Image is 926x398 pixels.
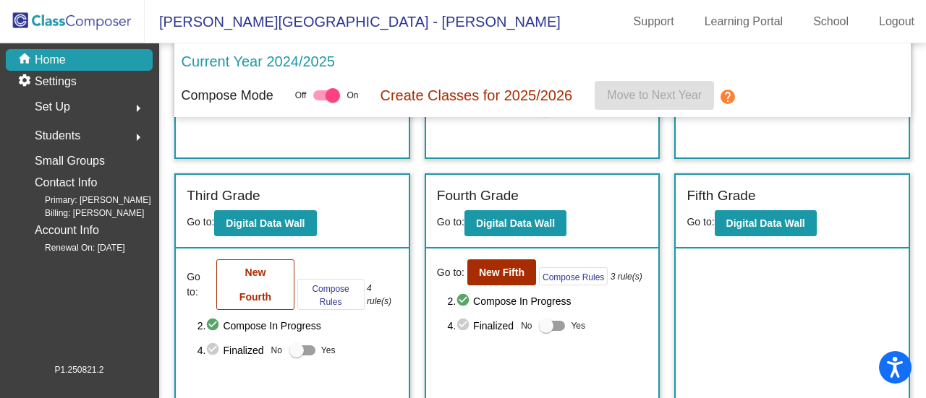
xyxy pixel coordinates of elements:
b: New Fifth [479,267,524,278]
p: Create Classes for 2025/2026 [381,85,573,106]
span: 4. Finalized [447,317,514,334]
button: Compose Rules [297,279,365,310]
span: Billing: [PERSON_NAME] [22,207,144,220]
i: 3 rule(s) [611,270,642,283]
label: Fourth Grade [437,186,519,207]
span: 4. Finalized [197,342,264,359]
a: School [802,10,860,33]
span: 2. Compose In Progress [447,293,647,310]
span: Yes [571,317,585,334]
mat-icon: help [720,88,737,105]
span: Go to: [437,265,464,280]
span: Students [35,126,80,146]
span: Off [295,89,307,102]
a: Learning Portal [693,10,795,33]
button: New Fifth [467,259,536,285]
span: No [271,344,282,357]
button: Digital Data Wall [715,210,817,236]
p: Contact Info [35,173,97,193]
p: Settings [35,73,77,90]
span: Go to: [187,269,213,300]
p: Small Groups [35,151,105,171]
span: Set Up [35,97,70,117]
p: Home [35,51,66,69]
span: Yes [321,342,336,359]
label: Fifth Grade [687,186,755,207]
button: Move to Next Year [595,81,714,110]
p: Compose Mode [182,86,273,105]
b: Digital Data Wall [476,217,555,229]
mat-icon: check_circle [205,317,223,334]
b: New Fourth [239,267,271,303]
button: Digital Data Wall [214,210,316,236]
span: 2. Compose In Progress [197,317,398,334]
button: New Fourth [216,259,294,310]
span: No [521,319,532,332]
p: Current Year 2024/2025 [182,51,335,72]
span: [PERSON_NAME][GEOGRAPHIC_DATA] - [PERSON_NAME] [145,10,561,33]
span: Move to Next Year [607,89,702,101]
mat-icon: check_circle [456,293,473,310]
i: 4 rule(s) [367,282,398,308]
span: Primary: [PERSON_NAME] [22,194,151,207]
label: Third Grade [187,186,260,207]
span: Go to: [437,216,464,228]
mat-icon: arrow_right [129,129,147,146]
b: Digital Data Wall [726,217,805,229]
button: Digital Data Wall [464,210,566,236]
mat-icon: check_circle [205,342,223,359]
span: Go to: [687,216,714,228]
button: Compose Rules [539,267,608,285]
mat-icon: check_circle [456,317,473,334]
a: Support [622,10,686,33]
span: On [347,89,359,102]
span: Renewal On: [DATE] [22,241,124,254]
mat-icon: home [17,51,35,69]
a: Logout [867,10,926,33]
span: Go to: [187,216,214,228]
mat-icon: arrow_right [129,100,147,117]
mat-icon: settings [17,73,35,90]
b: Digital Data Wall [226,217,305,229]
p: Account Info [35,220,99,241]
